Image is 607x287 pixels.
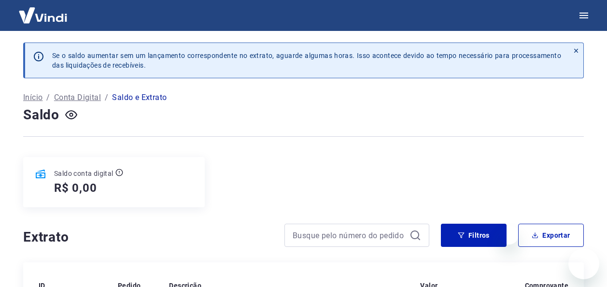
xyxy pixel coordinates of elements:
[52,51,561,70] p: Se o saldo aumentar sem um lançamento correspondente no extrato, aguarde algumas horas. Isso acon...
[54,92,101,103] a: Conta Digital
[23,228,273,247] h4: Extrato
[54,169,113,178] p: Saldo conta digital
[499,225,519,244] iframe: Fechar mensagem
[46,92,50,103] p: /
[23,105,59,125] h4: Saldo
[293,228,406,243] input: Busque pelo número do pedido
[441,224,507,247] button: Filtros
[54,180,97,196] h5: R$ 0,00
[12,0,74,30] img: Vindi
[568,248,599,279] iframe: Botão para abrir a janela de mensagens
[112,92,167,103] p: Saldo e Extrato
[105,92,108,103] p: /
[23,92,42,103] a: Início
